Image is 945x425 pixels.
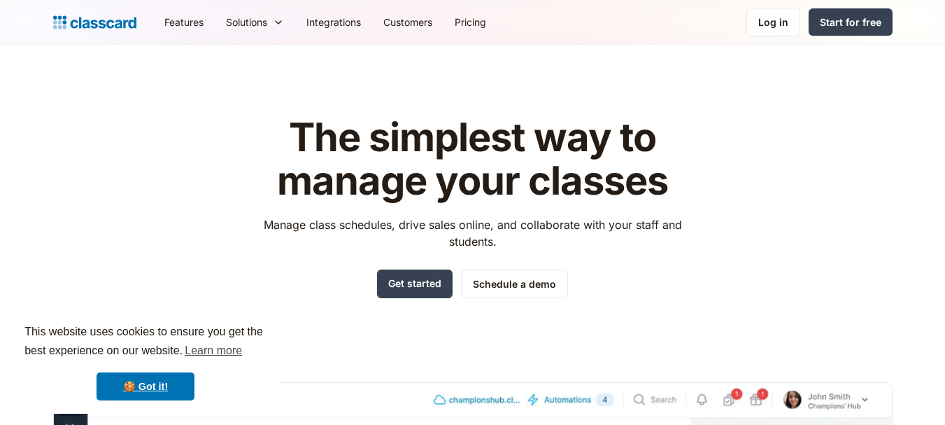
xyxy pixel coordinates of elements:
a: dismiss cookie message [97,372,194,400]
div: Log in [758,15,788,29]
a: learn more about cookies [183,340,244,361]
a: Pricing [443,6,497,38]
a: Get started [377,270,453,298]
span: This website uses cookies to ensure you get the best experience on our website. [24,323,267,361]
p: Manage class schedules, drive sales online, and collaborate with your staff and students. [250,216,695,250]
div: cookieconsent [11,310,280,414]
a: Schedule a demo [461,270,568,298]
div: Start for free [820,15,881,29]
a: Start for free [809,8,893,36]
a: Customers [372,6,443,38]
a: Features [153,6,215,38]
a: Integrations [295,6,372,38]
div: Solutions [226,15,267,29]
div: Solutions [215,6,295,38]
a: home [53,13,136,32]
h1: The simplest way to manage your classes [250,116,695,202]
a: Log in [746,8,800,36]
